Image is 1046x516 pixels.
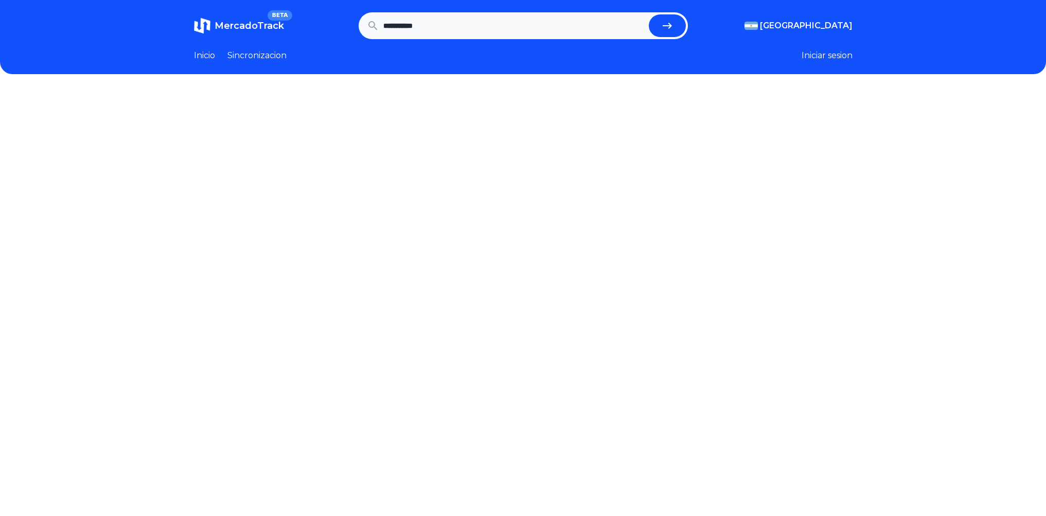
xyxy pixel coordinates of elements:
[194,18,284,34] a: MercadoTrackBETA
[227,49,287,62] a: Sincronizacion
[194,49,215,62] a: Inicio
[744,20,853,32] button: [GEOGRAPHIC_DATA]
[194,18,210,34] img: MercadoTrack
[215,20,284,31] span: MercadoTrack
[760,20,853,32] span: [GEOGRAPHIC_DATA]
[744,22,758,30] img: Argentina
[802,49,853,62] button: Iniciar sesion
[268,10,292,21] span: BETA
